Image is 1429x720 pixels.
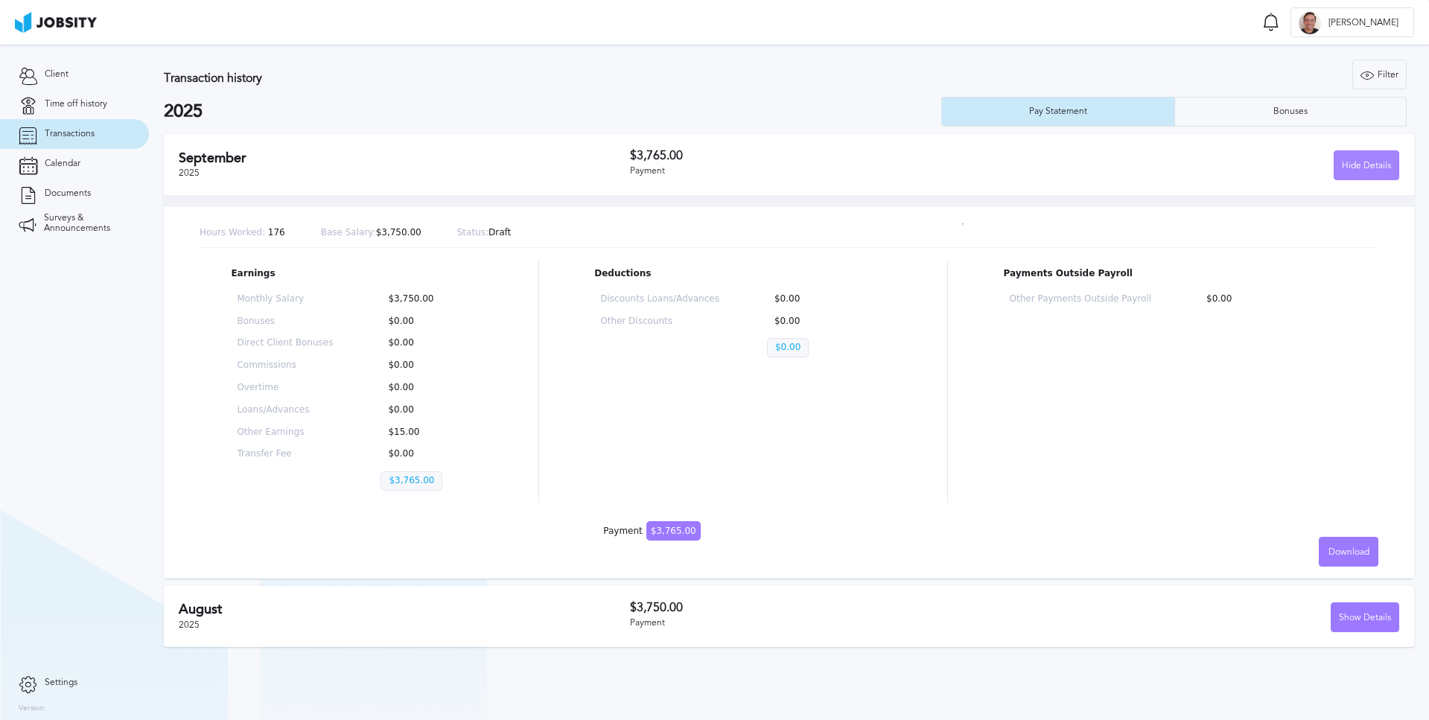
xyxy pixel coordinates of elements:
[237,449,333,459] p: Transfer Fee
[630,166,1014,176] div: Payment
[381,405,477,415] p: $0.00
[45,69,69,80] span: Client
[381,427,477,438] p: $15.00
[603,526,700,537] div: Payment
[1328,547,1369,558] span: Download
[1199,294,1340,305] p: $0.00
[321,228,421,238] p: $3,750.00
[200,227,265,238] span: Hours Worked:
[19,704,46,713] label: Version:
[179,168,200,178] span: 2025
[237,316,333,327] p: Bonuses
[237,427,333,438] p: Other Earnings
[44,213,130,234] span: Surveys & Announcements
[381,449,477,459] p: $0.00
[1290,7,1414,37] button: J[PERSON_NAME]
[15,12,97,33] img: ab4bad089aa723f57921c736e9817d99.png
[179,619,200,630] span: 2025
[237,360,333,371] p: Commissions
[767,338,809,357] p: $0.00
[1321,18,1406,28] span: [PERSON_NAME]
[941,97,1174,127] button: Pay Statement
[1334,151,1398,181] div: Hide Details
[45,99,107,109] span: Time off history
[630,618,1014,628] div: Payment
[45,159,80,169] span: Calendar
[381,294,477,305] p: $3,750.00
[237,405,333,415] p: Loans/Advances
[767,294,886,305] p: $0.00
[630,601,1014,614] h3: $3,750.00
[1319,537,1378,567] button: Download
[1331,603,1398,633] div: Show Details
[179,150,630,166] h2: September
[1353,60,1406,90] div: Filter
[1299,12,1321,34] div: J
[1266,106,1315,117] div: Bonuses
[164,101,941,122] h2: 2025
[767,316,886,327] p: $0.00
[1174,97,1407,127] button: Bonuses
[381,383,477,393] p: $0.00
[381,316,477,327] p: $0.00
[381,338,477,348] p: $0.00
[1334,150,1399,180] button: Hide Details
[381,360,477,371] p: $0.00
[237,383,333,393] p: Overtime
[1331,602,1399,632] button: Show Details
[594,269,891,279] p: Deductions
[646,521,701,541] span: $3,765.00
[321,227,376,238] span: Base Salary:
[457,228,512,238] p: Draft
[45,678,77,688] span: Settings
[237,338,333,348] p: Direct Client Bonuses
[630,149,1014,162] h3: $3,765.00
[237,294,333,305] p: Monthly Salary
[179,602,630,617] h2: August
[457,227,488,238] span: Status:
[45,129,95,139] span: Transactions
[1004,269,1347,279] p: Payments Outside Payroll
[200,228,285,238] p: 176
[1022,106,1095,117] div: Pay Statement
[231,269,483,279] p: Earnings
[164,71,844,85] h3: Transaction history
[1010,294,1151,305] p: Other Payments Outside Payroll
[1352,60,1407,89] button: Filter
[600,294,719,305] p: Discounts Loans/Advances
[45,188,91,199] span: Documents
[381,471,442,491] p: $3,765.00
[600,316,719,327] p: Other Discounts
